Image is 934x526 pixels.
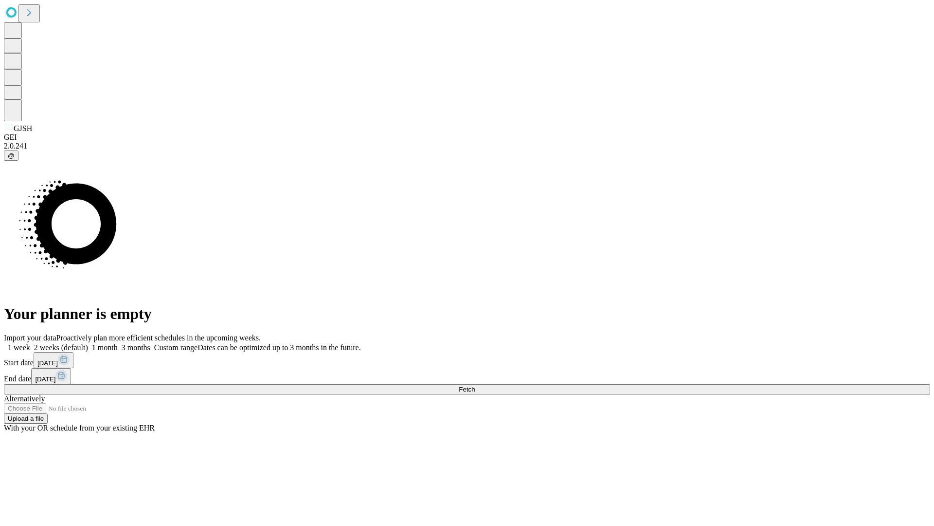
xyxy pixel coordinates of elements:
div: Start date [4,352,930,368]
span: [DATE] [37,359,58,367]
span: Dates can be optimized up to 3 months in the future. [198,343,360,352]
button: [DATE] [31,368,71,384]
span: 3 months [122,343,150,352]
span: 1 week [8,343,30,352]
span: @ [8,152,15,159]
span: [DATE] [35,376,55,383]
span: Fetch [459,386,475,393]
div: End date [4,368,930,384]
button: Fetch [4,384,930,394]
span: Custom range [154,343,198,352]
span: Alternatively [4,394,45,403]
button: Upload a file [4,413,48,424]
span: GJSH [14,124,32,132]
span: Import your data [4,334,56,342]
button: @ [4,150,18,161]
span: 1 month [92,343,118,352]
div: GEI [4,133,930,142]
span: With your OR schedule from your existing EHR [4,424,155,432]
span: 2 weeks (default) [34,343,88,352]
h1: Your planner is empty [4,305,930,323]
button: [DATE] [34,352,73,368]
div: 2.0.241 [4,142,930,150]
span: Proactively plan more efficient schedules in the upcoming weeks. [56,334,261,342]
